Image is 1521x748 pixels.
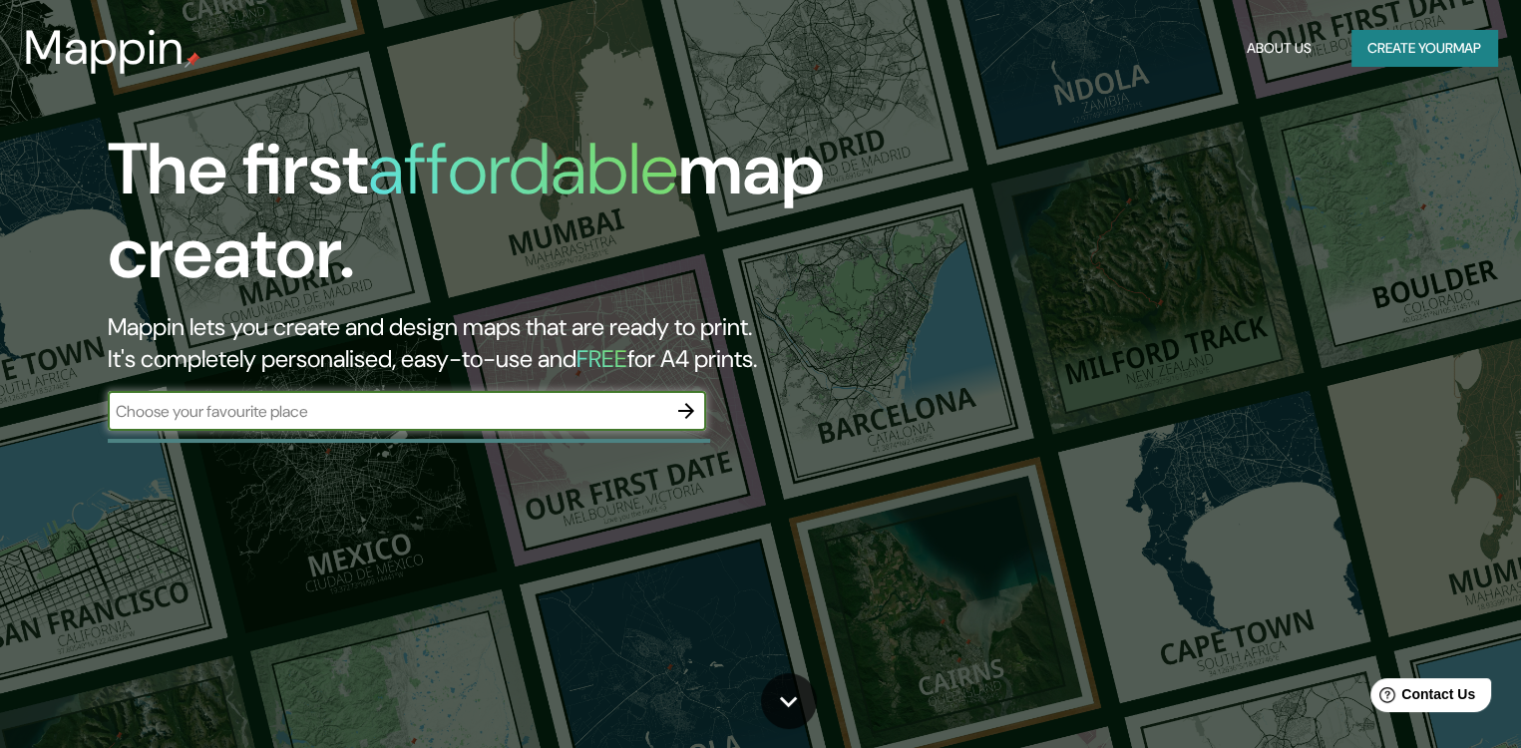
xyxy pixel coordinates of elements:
[108,400,666,423] input: Choose your favourite place
[1239,30,1320,67] button: About Us
[24,20,185,76] h3: Mappin
[576,343,627,374] h5: FREE
[185,52,200,68] img: mappin-pin
[108,128,869,311] h1: The first map creator.
[368,123,678,215] h1: affordable
[108,311,869,375] h2: Mappin lets you create and design maps that are ready to print. It's completely personalised, eas...
[1351,30,1497,67] button: Create yourmap
[1343,670,1499,726] iframe: Help widget launcher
